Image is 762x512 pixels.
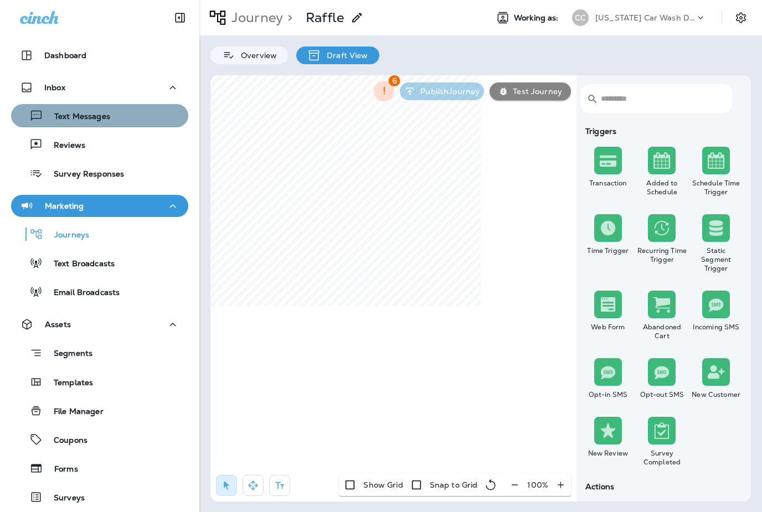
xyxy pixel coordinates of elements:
p: 100 % [527,480,548,489]
div: Abandoned Cart [637,323,687,340]
div: Added to Schedule [637,179,687,196]
p: Coupons [43,436,87,446]
p: Survey Responses [43,169,124,180]
div: Survey Completed [637,449,687,467]
p: Surveys [43,493,85,504]
p: Show Grid [363,480,403,489]
button: Templates [11,370,188,394]
div: Opt-in SMS [583,390,633,399]
button: Forms [11,457,188,480]
button: Text Broadcasts [11,251,188,275]
button: Assets [11,313,188,335]
p: Journeys [43,230,89,241]
button: Marketing [11,195,188,217]
div: Static Segment Trigger [691,246,741,273]
button: Surveys [11,485,188,509]
p: Marketing [45,201,84,210]
p: Inbox [44,83,65,92]
p: Raffle [306,9,344,26]
p: Text Messages [43,112,110,122]
p: File Manager [43,407,104,417]
button: Coupons [11,428,188,451]
p: Journey [227,9,283,26]
p: Overview [235,51,277,60]
button: File Manager [11,399,188,422]
div: Recurring Time Trigger [637,246,687,264]
p: Reviews [43,141,85,151]
p: Templates [43,378,93,389]
button: Inbox [11,76,188,99]
button: Text Messages [11,104,188,127]
div: Time Trigger [583,246,633,255]
div: Opt-out SMS [637,390,687,399]
div: New Customer [691,390,741,399]
button: Collapse Sidebar [164,7,195,29]
p: Forms [43,464,78,475]
p: Email Broadcasts [43,288,120,298]
p: Dashboard [44,51,86,60]
p: Snap to Grid [430,480,478,489]
p: > [283,9,292,26]
button: Dashboard [11,44,188,66]
span: 6 [389,75,400,86]
p: Text Broadcasts [43,259,115,270]
div: Transaction [583,179,633,188]
button: Reviews [11,133,188,156]
p: Assets [45,320,71,329]
div: Incoming SMS [691,323,741,332]
p: Test Journey [508,87,562,96]
p: [US_STATE] Car Wash DBA Zoom Car Wash [595,13,695,22]
div: Schedule Time Trigger [691,179,741,196]
button: Journeys [11,223,188,246]
p: Segments [43,349,92,360]
div: CC [572,9,589,26]
p: Draft View [321,51,368,60]
span: Working as: [514,13,561,23]
div: New Review [583,449,633,458]
button: Settings [731,8,751,28]
button: Survey Responses [11,162,188,185]
div: Triggers [581,127,743,136]
button: Segments [11,341,188,365]
button: Test Journey [490,82,571,100]
div: Web Form [583,323,633,332]
button: Email Broadcasts [11,280,188,303]
div: Actions [581,482,743,491]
